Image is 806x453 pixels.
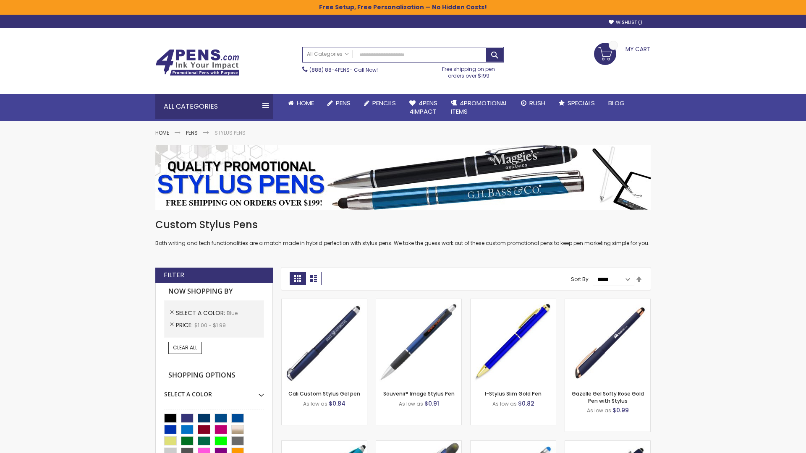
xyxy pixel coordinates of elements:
[309,66,378,73] span: - Call Now!
[612,406,629,414] span: $0.99
[288,390,360,397] a: Cali Custom Stylus Gel pen
[282,299,367,306] a: Cali Custom Stylus Gel pen-Blue
[409,99,437,116] span: 4Pens 4impact
[290,272,306,285] strong: Grid
[321,94,357,112] a: Pens
[552,94,602,112] a: Specials
[471,299,556,306] a: I-Stylus Slim Gold-Blue
[529,99,545,107] span: Rush
[164,283,264,300] strong: Now Shopping by
[565,299,650,384] img: Gazelle Gel Softy Rose Gold Pen with Stylus-Blue
[155,129,169,136] a: Home
[329,399,345,408] span: $0.84
[155,49,239,76] img: 4Pens Custom Pens and Promotional Products
[281,94,321,112] a: Home
[383,390,455,397] a: Souvenir® Image Stylus Pen
[572,390,644,404] a: Gazelle Gel Softy Rose Gold Pen with Stylus
[173,344,197,351] span: Clear All
[215,129,246,136] strong: Stylus Pens
[609,19,642,26] a: Wishlist
[194,322,226,329] span: $1.00 - $1.99
[376,440,461,448] a: Souvenir® Jalan Highlighter Stylus Pen Combo-Blue
[602,94,631,112] a: Blog
[309,66,350,73] a: (888) 88-4PENS
[336,99,351,107] span: Pens
[155,218,651,232] h1: Custom Stylus Pens
[444,94,514,121] a: 4PROMOTIONALITEMS
[297,99,314,107] span: Home
[303,47,353,61] a: All Categories
[434,62,504,79] div: Free shipping on pen orders over $199
[485,390,542,397] a: I-Stylus Slim Gold Pen
[176,309,227,317] span: Select A Color
[168,342,202,354] a: Clear All
[282,299,367,384] img: Cali Custom Stylus Gel pen-Blue
[376,299,461,306] a: Souvenir® Image Stylus Pen-Blue
[307,51,349,57] span: All Categories
[186,129,198,136] a: Pens
[155,145,651,210] img: Stylus Pens
[514,94,552,112] a: Rush
[399,400,423,407] span: As low as
[571,276,589,283] label: Sort By
[403,94,444,121] a: 4Pens4impact
[565,440,650,448] a: Custom Soft Touch® Metal Pens with Stylus-Blue
[471,299,556,384] img: I-Stylus Slim Gold-Blue
[424,399,439,408] span: $0.91
[608,99,625,107] span: Blog
[155,218,651,247] div: Both writing and tech functionalities are a match made in hybrid perfection with stylus pens. We ...
[492,400,517,407] span: As low as
[518,399,534,408] span: $0.82
[155,94,273,119] div: All Categories
[164,271,184,280] strong: Filter
[471,440,556,448] a: Islander Softy Gel with Stylus - ColorJet Imprint-Blue
[164,367,264,385] strong: Shopping Options
[451,99,508,116] span: 4PROMOTIONAL ITEMS
[227,310,238,317] span: Blue
[565,299,650,306] a: Gazelle Gel Softy Rose Gold Pen with Stylus-Blue
[282,440,367,448] a: Neon Stylus Highlighter-Pen Combo-Blue
[372,99,396,107] span: Pencils
[164,384,264,398] div: Select A Color
[303,400,327,407] span: As low as
[176,321,194,329] span: Price
[587,407,611,414] span: As low as
[357,94,403,112] a: Pencils
[376,299,461,384] img: Souvenir® Image Stylus Pen-Blue
[568,99,595,107] span: Specials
